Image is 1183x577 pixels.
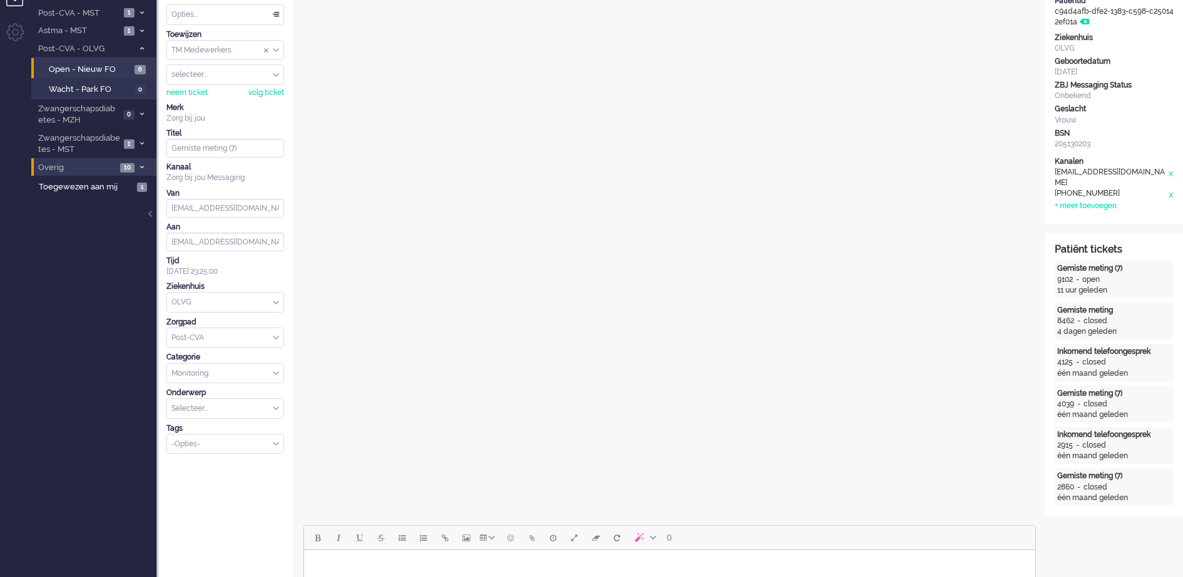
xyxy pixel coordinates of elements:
div: OLVG [1055,43,1174,54]
span: Post-CVA - OLVG [36,43,133,55]
button: Insert/edit image [455,527,477,548]
div: 2860 [1057,482,1074,493]
div: 205130203 [1055,139,1174,149]
button: Reset content [606,527,627,548]
span: 6 [135,65,146,74]
div: Categorie [166,352,284,363]
div: Zorg bij jou Messaging [166,173,284,183]
button: Bullet list [392,527,413,548]
div: één maand geleden [1057,451,1171,461]
div: + meer toevoegen [1055,201,1117,211]
a: Wacht - Park FO 0 [36,82,155,96]
span: Overig [36,162,116,174]
button: Fullscreen [564,527,585,548]
div: ZBJ Messaging Status [1055,80,1174,91]
div: één maand geleden [1057,368,1171,379]
button: Italic [328,527,349,548]
div: 4 dagen geleden [1057,326,1171,337]
div: Titel [166,128,284,139]
button: Add attachment [521,527,542,548]
div: Inkomend telefoongesprek [1057,429,1171,440]
div: Geslacht [1055,104,1174,114]
button: 0 [661,527,678,548]
div: Zorg bij jou [166,113,284,124]
span: Post-CVA - MST [36,8,120,19]
div: 11 uur geleden [1057,285,1171,296]
div: Merk [166,103,284,113]
span: 0 [667,533,672,543]
button: AI [627,527,661,548]
div: closed [1082,357,1106,368]
div: Ziekenhuis [1055,33,1174,43]
div: - [1073,357,1082,368]
div: Toewijzen [166,29,284,40]
span: 0 [135,85,146,94]
div: closed [1084,316,1107,326]
div: x [1167,167,1174,188]
div: Gemiste meting (7) [1057,263,1171,274]
div: [EMAIL_ADDRESS][DOMAIN_NAME] [1055,167,1167,188]
span: 1 [124,26,135,36]
span: Zwangerschapsdiabetes - MST [36,133,120,156]
div: 2915 [1057,440,1073,451]
span: 1 [124,139,135,149]
div: - [1073,274,1082,285]
div: Patiënt tickets [1055,243,1174,257]
span: 1 [124,8,135,18]
div: Inkomend telefoongesprek [1057,346,1171,357]
div: 4125 [1057,357,1073,368]
span: 10 [120,163,135,173]
li: Admin menu [6,23,34,51]
div: Assign Group [166,40,284,61]
span: Toegewezen aan mij [39,181,133,193]
div: Geboortedatum [1055,56,1174,67]
div: [PHONE_NUMBER] [1055,188,1167,201]
button: Delay message [542,527,564,548]
div: open [1082,274,1100,285]
div: closed [1082,440,1106,451]
button: Table [477,527,500,548]
button: Insert/edit link [434,527,455,548]
div: Vrouw [1055,115,1174,126]
span: Open - Nieuw FO [49,64,131,76]
button: Numbered list [413,527,434,548]
div: Tags [166,423,284,434]
div: volg ticket [248,88,284,98]
div: één maand geleden [1057,493,1171,503]
div: neem ticket [166,88,208,98]
span: Astma - MST [36,25,120,37]
div: [DATE] 23:25:00 [166,256,284,277]
div: BSN [1055,128,1174,139]
a: Open - Nieuw FO 6 [36,62,155,76]
div: één maand geleden [1057,409,1171,420]
div: Assign User [166,64,284,85]
button: Strikethrough [370,527,392,548]
button: Bold [307,527,328,548]
div: closed [1084,482,1107,493]
div: Onbekend [1055,91,1174,101]
div: Kanaal [166,162,284,173]
div: 4039 [1057,399,1074,409]
div: Select Tags [166,434,284,454]
div: Tijd [166,256,284,266]
span: 0 [123,110,135,119]
div: - [1074,316,1084,326]
button: Underline [349,527,370,548]
button: Clear formatting [585,527,606,548]
a: Toegewezen aan mij 1 [36,179,156,193]
div: 9102 [1057,274,1073,285]
button: Emoticons [500,527,521,548]
div: Gemiste meting (7) [1057,388,1171,399]
div: - [1073,440,1082,451]
div: Aan [166,222,284,233]
body: Rich Text Area. Press ALT-0 for help. [5,5,726,27]
div: Gemiste meting (7) [1057,471,1171,481]
span: 1 [137,183,147,192]
span: Zwangerschapsdiabetes - MZH [36,103,119,126]
div: - [1074,399,1084,409]
div: Zorgpad [166,317,284,328]
div: x [1167,188,1174,201]
div: 8462 [1057,316,1074,326]
div: Van [166,188,284,199]
div: [DATE] [1055,67,1174,78]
